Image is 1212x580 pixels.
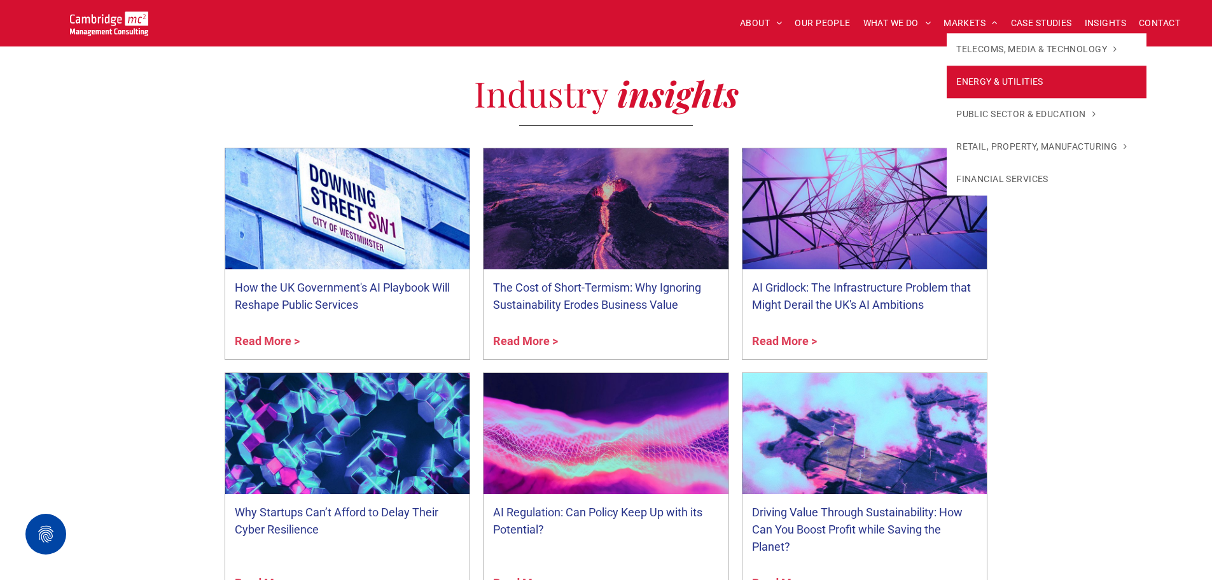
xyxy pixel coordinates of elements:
[70,11,148,36] img: Go to Homepage
[947,66,1146,98] a: ENERGY & UTILITIES
[742,148,987,269] a: Close up of electricity pylon
[788,13,856,33] a: OUR PEOPLE
[947,33,1146,66] a: TELECOMS, MEDIA & TECHNOLOGY
[752,279,978,313] a: AI Gridlock: The Infrastructure Problem that Might Derail the UK's AI Ambitions
[70,13,148,27] a: Your Business Transformed | Cambridge Management Consulting
[484,373,728,494] a: Neon wave
[956,108,1096,121] span: PUBLIC SECTOR & EDUCATION
[947,98,1146,131] a: PUBLIC SECTOR & EDUCATION
[225,148,470,269] a: A close-up of the Downing St sign
[947,163,1146,195] a: FINANCIAL SERVICES
[1005,13,1078,33] a: CASE STUDIES
[947,131,1146,163] a: RETAIL, PROPERTY, MANUFACTURING
[734,13,789,33] a: ABOUT
[493,279,719,313] a: The Cost of Short-Termism: Why Ignoring Sustainability Erodes Business Value
[493,504,719,538] a: AI Regulation: Can Policy Keep Up with its Potential?
[742,373,987,494] a: Aerial shot of wind turbines
[484,148,728,269] a: Volcano lava lake
[752,332,978,350] a: Read More >
[956,43,1117,56] span: TELECOMS, MEDIA & TECHNOLOGY
[493,332,719,350] a: Read More >
[474,69,609,117] span: Industry
[857,13,938,33] a: WHAT WE DO
[944,13,998,33] span: MARKETS
[752,504,978,555] a: Driving Value Through Sustainability: How Can You Boost Profit while Saving the Planet?
[937,13,1004,33] a: MARKETS
[235,279,461,313] a: How the UK Government's AI Playbook Will Reshape Public Services
[225,373,470,494] a: Abstract neon hexagons
[956,140,1127,153] span: RETAIL, PROPERTY, MANUFACTURING
[956,75,1043,88] span: ENERGY & UTILITIES
[235,504,461,538] a: Why Startups Can’t Afford to Delay Their Cyber Resilience
[617,69,739,117] span: insights
[235,332,461,350] a: Read More >
[1132,13,1187,33] a: CONTACT
[956,173,1048,186] span: FINANCIAL SERVICES
[1078,13,1132,33] a: INSIGHTS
